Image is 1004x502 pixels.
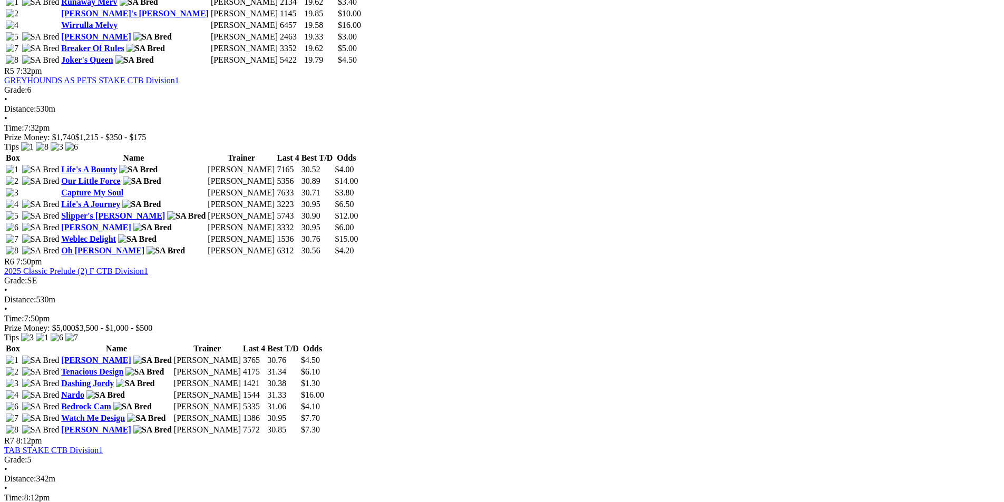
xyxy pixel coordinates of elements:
span: $4.50 [338,55,357,64]
td: 30.95 [267,413,299,424]
td: 4175 [242,367,266,377]
td: 6457 [279,20,303,31]
img: 6 [51,333,63,342]
td: 19.62 [304,43,336,54]
span: $6.10 [301,367,320,376]
a: [PERSON_NAME] [61,223,131,232]
th: Last 4 [276,153,299,163]
th: Best T/D [267,343,299,354]
a: Life's A Journey [61,200,120,209]
img: SA Bred [133,356,172,365]
div: Prize Money: $1,740 [4,133,1000,142]
th: Name [61,343,172,354]
td: 3352 [279,43,303,54]
img: SA Bred [22,390,60,400]
span: $5.00 [338,44,357,53]
img: SA Bred [147,246,185,255]
div: 530m [4,104,1000,114]
a: Capture My Soul [61,188,123,197]
td: [PERSON_NAME] [210,8,278,19]
img: SA Bred [22,402,60,411]
td: 1536 [276,234,299,244]
img: SA Bred [22,211,60,221]
img: SA Bred [22,246,60,255]
img: 7 [6,414,18,423]
td: 7572 [242,425,266,435]
span: 8:12pm [16,436,42,445]
span: Grade: [4,276,27,285]
span: $7.30 [301,425,320,434]
img: SA Bred [22,200,60,209]
td: [PERSON_NAME] [210,20,278,31]
span: Tips [4,142,19,151]
td: [PERSON_NAME] [210,55,278,65]
td: 5356 [276,176,299,186]
td: 30.38 [267,378,299,389]
td: 30.56 [301,245,334,256]
img: SA Bred [22,367,60,377]
a: Tenacious Design [61,367,123,376]
td: 30.90 [301,211,334,221]
img: SA Bred [113,402,152,411]
div: 530m [4,295,1000,304]
img: 7 [6,234,18,244]
a: Slipper's [PERSON_NAME] [61,211,165,220]
img: SA Bred [22,176,60,186]
td: 30.71 [301,188,334,198]
th: Name [61,153,206,163]
span: $10.00 [338,9,361,18]
td: 3223 [276,199,299,210]
a: Wirrulla Melvy [61,21,118,29]
a: Watch Me Design [61,414,125,422]
span: Grade: [4,85,27,94]
td: 30.76 [301,234,334,244]
td: [PERSON_NAME] [210,32,278,42]
span: • [4,484,7,493]
th: Trainer [207,153,275,163]
td: [PERSON_NAME] [207,199,275,210]
img: SA Bred [22,223,60,232]
img: SA Bred [133,223,172,232]
img: SA Bred [167,211,206,221]
td: 7633 [276,188,299,198]
span: Distance: [4,474,36,483]
span: Distance: [4,295,36,304]
span: $3.80 [335,188,354,197]
td: 31.06 [267,401,299,412]
td: 5743 [276,211,299,221]
img: 6 [6,402,18,411]
img: SA Bred [22,414,60,423]
img: 8 [6,425,18,435]
img: SA Bred [119,165,158,174]
td: 1544 [242,390,266,400]
span: R7 [4,436,14,445]
span: • [4,95,7,104]
img: SA Bred [22,32,60,42]
img: SA Bred [86,390,125,400]
img: 7 [65,333,78,342]
img: SA Bred [126,44,165,53]
img: 2 [6,9,18,18]
img: SA Bred [22,55,60,65]
td: 7165 [276,164,299,175]
a: Dashing Jordy [61,379,114,388]
img: 4 [6,200,18,209]
span: 7:50pm [16,257,42,266]
img: 5 [6,32,18,42]
span: Box [6,344,20,353]
td: 5335 [242,401,266,412]
img: SA Bred [22,356,60,365]
td: [PERSON_NAME] [173,425,241,435]
td: 31.34 [267,367,299,377]
span: Time: [4,493,24,502]
td: 19.85 [304,8,336,19]
td: 19.58 [304,20,336,31]
td: 1145 [279,8,303,19]
img: 1 [36,333,48,342]
span: • [4,286,7,294]
img: SA Bred [22,165,60,174]
span: $6.00 [335,223,354,232]
td: 1421 [242,378,266,389]
th: Odds [334,153,358,163]
td: 30.95 [301,199,334,210]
